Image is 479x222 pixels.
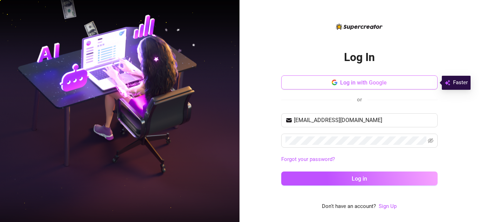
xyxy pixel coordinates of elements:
img: svg%3e [445,79,450,87]
a: Sign Up [379,202,397,211]
span: eye-invisible [428,138,433,143]
span: Log in [352,175,367,182]
button: Log in [281,171,438,186]
span: or [357,96,362,103]
span: Faster [453,79,468,87]
a: Sign Up [379,203,397,209]
a: Forgot your password? [281,155,438,164]
span: Log in with Google [340,79,387,86]
a: Forgot your password? [281,156,335,162]
input: Your email [294,116,433,125]
span: Don't have an account? [322,202,376,211]
h2: Log In [344,50,375,65]
img: logo-BBDzfeDw.svg [336,23,383,30]
button: Log in with Google [281,75,438,89]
